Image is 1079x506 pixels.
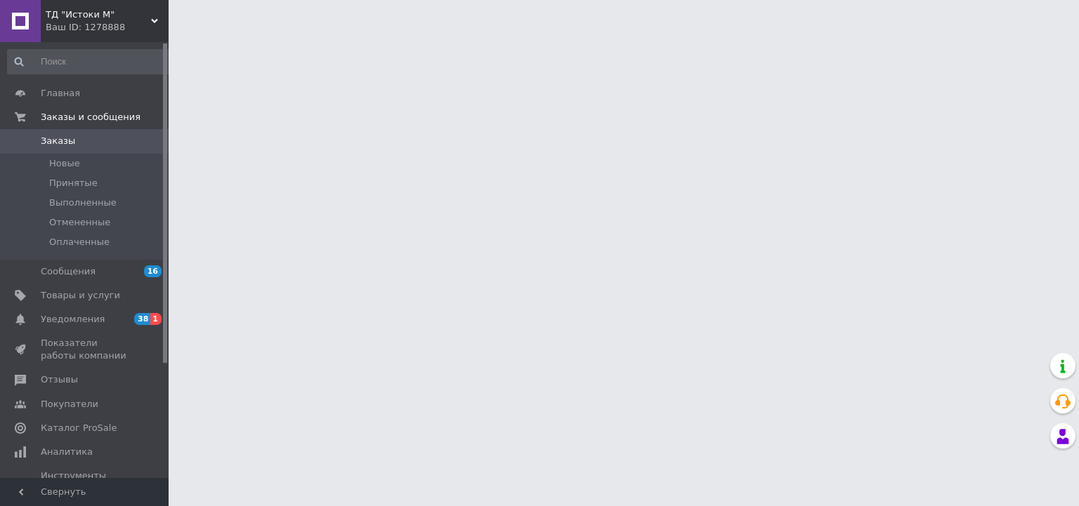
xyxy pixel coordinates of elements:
span: Каталог ProSale [41,422,117,434]
span: Инструменты вебмастера и SEO [41,470,130,495]
span: Заказы и сообщения [41,111,140,124]
span: 16 [144,265,162,277]
span: Новые [49,157,80,170]
span: Аналитика [41,446,93,458]
span: ТД "Истоки М" [46,8,151,21]
span: Уведомления [41,313,105,326]
span: Товары и услуги [41,289,120,302]
span: Отзывы [41,373,78,386]
span: Отмененные [49,216,110,229]
span: Главная [41,87,80,100]
span: Выполненные [49,197,117,209]
span: 1 [150,313,162,325]
span: Заказы [41,135,75,147]
span: 38 [134,313,150,325]
span: Оплаченные [49,236,110,248]
input: Поиск [7,49,174,74]
span: Покупатели [41,398,98,411]
span: Показатели работы компании [41,337,130,362]
span: Принятые [49,177,98,189]
div: Ваш ID: 1278888 [46,21,169,34]
span: Сообщения [41,265,96,278]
